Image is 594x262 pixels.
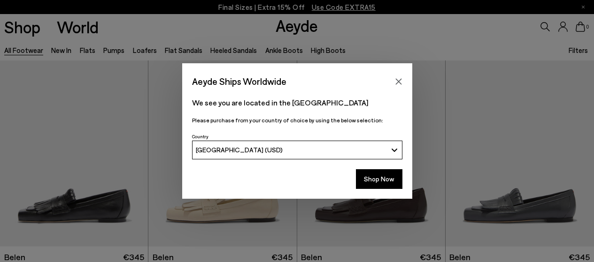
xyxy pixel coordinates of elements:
[192,73,286,90] span: Aeyde Ships Worldwide
[392,75,406,89] button: Close
[192,134,208,139] span: Country
[356,169,402,189] button: Shop Now
[192,97,402,108] p: We see you are located in the [GEOGRAPHIC_DATA]
[196,146,283,154] span: [GEOGRAPHIC_DATA] (USD)
[192,116,402,125] p: Please purchase from your country of choice by using the below selection:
